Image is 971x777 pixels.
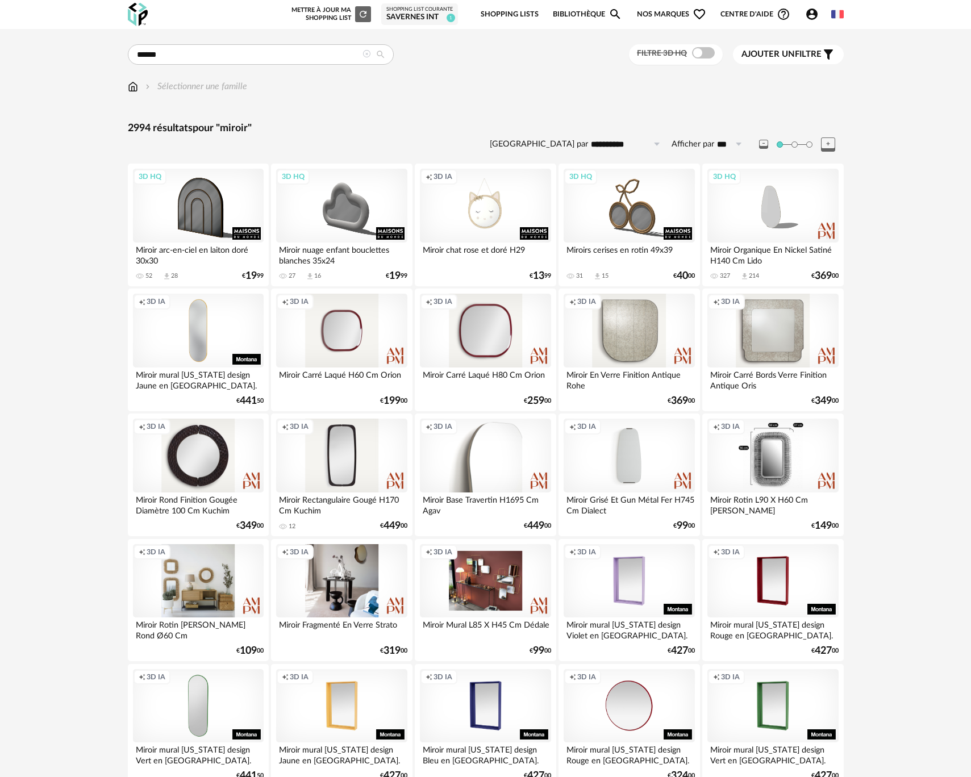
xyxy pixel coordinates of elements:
div: Miroir mural [US_STATE] design Vert en [GEOGRAPHIC_DATA]. [707,742,838,765]
a: 3D HQ Miroir nuage enfant bouclettes blanches 35x24 27 Download icon 16 €1999 [271,164,412,286]
a: Creation icon 3D IA Miroir Grisé Et Gun Métal Fer H745 Cm Dialect €9900 [559,413,699,536]
span: Centre d'aideHelp Circle Outline icon [720,7,790,21]
div: € 00 [811,522,839,530]
span: pour "miroir" [193,123,252,133]
div: Miroir En Verre Finition Antique Rohe [564,367,694,390]
div: Miroir Organique En Nickel Satiné H140 Cm Lido [707,243,838,265]
span: 3D IA [434,672,452,682]
a: 3D HQ Miroir arc-en-ciel en laiton doré 30x30 52 Download icon 28 €1999 [128,164,269,286]
img: OXP [128,3,148,26]
span: 149 [815,522,832,530]
div: € 00 [811,272,839,280]
span: Creation icon [569,297,576,306]
span: Creation icon [282,297,289,306]
a: Creation icon 3D IA Miroir Carré Laqué H60 Cm Orion €19900 [271,289,412,411]
span: 99 [677,522,688,530]
div: € 00 [380,397,407,405]
span: Magnify icon [609,7,622,21]
div: Miroir arc-en-ciel en laiton doré 30x30 [133,243,264,265]
span: filtre [741,49,822,60]
span: Creation icon [139,297,145,306]
span: 3D IA [147,672,165,682]
span: 441 [240,397,257,405]
div: Miroir Fragmenté En Verre Strato [276,617,407,640]
div: € 00 [236,522,264,530]
div: Miroir mural [US_STATE] design Rouge en [GEOGRAPHIC_DATA]. [564,742,694,765]
div: Miroir mural [US_STATE] design Jaune en [GEOGRAPHIC_DATA]. [276,742,407,765]
span: Creation icon [282,422,289,431]
span: Creation icon [139,672,145,682]
a: Creation icon 3D IA Miroir Rotin L90 X H60 Cm [PERSON_NAME] €14900 [702,413,843,536]
div: € 00 [673,522,695,530]
span: 369 [815,272,832,280]
span: 3D IA [434,548,452,557]
span: 3D IA [290,297,309,306]
div: Miroir Rectangulaire Gougé H170 Cm Kuchim [276,492,407,515]
label: [GEOGRAPHIC_DATA] par [490,139,588,150]
div: 327 [720,272,730,280]
a: Creation icon 3D IA Miroir mural [US_STATE] design Violet en [GEOGRAPHIC_DATA]. €42700 [559,539,699,662]
div: Miroir Rotin [PERSON_NAME] Rond Ø60 Cm [133,617,264,640]
span: Creation icon [139,548,145,557]
div: 52 [145,272,152,280]
div: Miroir chat rose et doré H29 [420,243,551,265]
span: Creation icon [426,672,432,682]
div: Miroir mural [US_STATE] design Violet en [GEOGRAPHIC_DATA]. [564,617,694,640]
div: Mettre à jour ma Shopping List [289,6,371,22]
span: Nos marques [637,1,706,28]
span: 3D IA [434,297,452,306]
a: Creation icon 3D IA Miroir En Verre Finition Antique Rohe €36900 [559,289,699,411]
a: Creation icon 3D IA Miroir Rectangulaire Gougé H170 Cm Kuchim 12 €44900 [271,413,412,536]
div: Shopping List courante [386,6,453,13]
div: Miroir mural [US_STATE] design Bleu en [GEOGRAPHIC_DATA]. [420,742,551,765]
span: Creation icon [426,172,432,181]
div: € 00 [811,397,839,405]
span: 319 [384,647,401,655]
div: Miroir Base Travertin H1695 Cm Agav [420,492,551,515]
span: Account Circle icon [805,7,819,21]
img: fr [831,8,844,20]
a: Creation icon 3D IA Miroir Fragmenté En Verre Strato €31900 [271,539,412,662]
div: 27 [289,272,295,280]
div: € 00 [524,397,551,405]
span: 199 [384,397,401,405]
div: Miroir mural [US_STATE] design Vert en [GEOGRAPHIC_DATA]. [133,742,264,765]
div: 3D HQ [708,169,741,184]
a: Creation icon 3D IA Miroir Carré Bords Verre Finition Antique Oris €34900 [702,289,843,411]
a: Shopping List courante Savernes INT 1 [386,6,453,23]
span: 3D IA [290,672,309,682]
a: Creation icon 3D IA Miroir Rond Finition Gougée Diamètre 100 Cm Kuchim €34900 [128,413,269,536]
span: 19 [245,272,257,280]
span: 449 [527,522,544,530]
span: Download icon [306,272,314,281]
div: € 00 [668,647,695,655]
div: € 00 [236,647,264,655]
span: 259 [527,397,544,405]
span: 3D IA [434,172,452,181]
div: € 50 [236,397,264,405]
span: 3D IA [147,297,165,306]
span: 349 [815,397,832,405]
div: € 00 [380,522,407,530]
a: Creation icon 3D IA Miroir chat rose et doré H29 €1399 [415,164,556,286]
div: € 00 [530,647,551,655]
div: Miroir Carré Laqué H60 Cm Orion [276,367,407,390]
span: Creation icon [426,297,432,306]
a: Shopping Lists [481,1,539,28]
div: € 00 [811,647,839,655]
span: 3D IA [721,548,740,557]
div: 214 [749,272,759,280]
div: 3D HQ [277,169,310,184]
div: 3D HQ [564,169,597,184]
a: Creation icon 3D IA Miroir Carré Laqué H80 Cm Orion €25900 [415,289,556,411]
div: 28 [171,272,178,280]
div: € 99 [386,272,407,280]
div: Miroirs cerises en rotin 49x39 [564,243,694,265]
a: BibliothèqueMagnify icon [553,1,622,28]
span: 99 [533,647,544,655]
span: Creation icon [426,548,432,557]
label: Afficher par [672,139,714,150]
span: 3D IA [577,672,596,682]
img: svg+xml;base64,PHN2ZyB3aWR0aD0iMTYiIGhlaWdodD0iMTYiIHZpZXdCb3g9IjAgMCAxNiAxNiIgZmlsbD0ibm9uZSIgeG... [143,80,152,93]
div: 31 [576,272,583,280]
